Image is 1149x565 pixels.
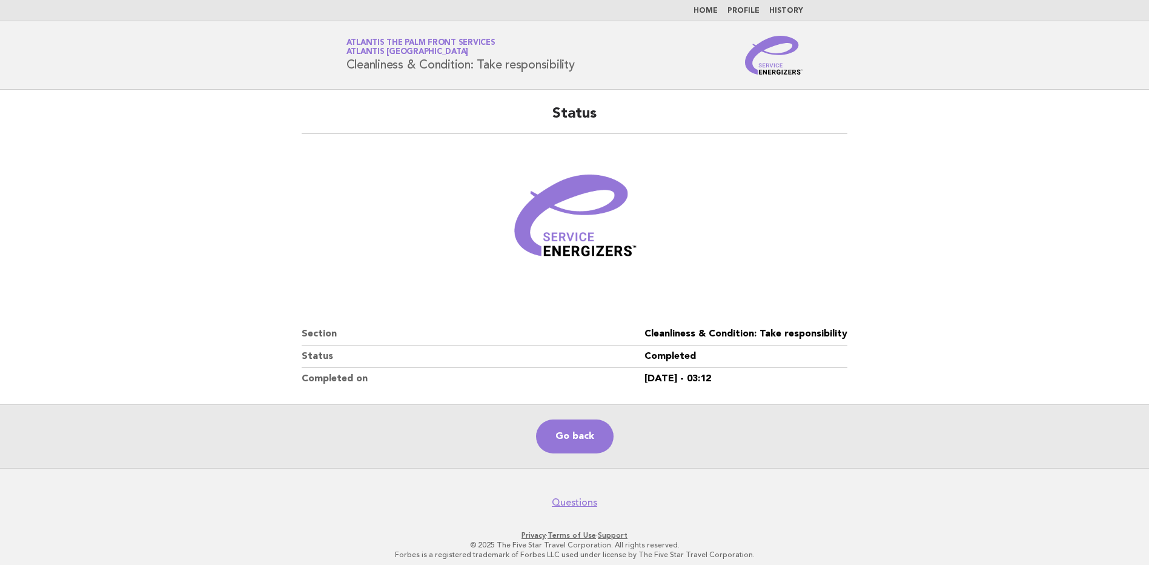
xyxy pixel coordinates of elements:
[694,7,718,15] a: Home
[502,149,647,294] img: Verified
[302,323,644,346] dt: Section
[745,36,803,75] img: Service Energizers
[346,39,575,71] h1: Cleanliness & Condition: Take responsibility
[644,368,847,390] dd: [DATE] - 03:12
[204,530,945,540] p: · ·
[644,323,847,346] dd: Cleanliness & Condition: Take responsibility
[302,104,847,134] h2: Status
[769,7,803,15] a: History
[346,39,495,56] a: Atlantis The Palm Front ServicesAtlantis [GEOGRAPHIC_DATA]
[204,550,945,560] p: Forbes is a registered trademark of Forbes LLC used under license by The Five Star Travel Corpora...
[644,346,847,368] dd: Completed
[536,420,614,453] a: Go back
[727,7,760,15] a: Profile
[552,496,597,509] a: Questions
[204,540,945,550] p: © 2025 The Five Star Travel Corporation. All rights reserved.
[346,48,469,56] span: Atlantis [GEOGRAPHIC_DATA]
[598,531,627,540] a: Support
[548,531,596,540] a: Terms of Use
[302,368,644,390] dt: Completed on
[522,531,546,540] a: Privacy
[302,346,644,368] dt: Status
